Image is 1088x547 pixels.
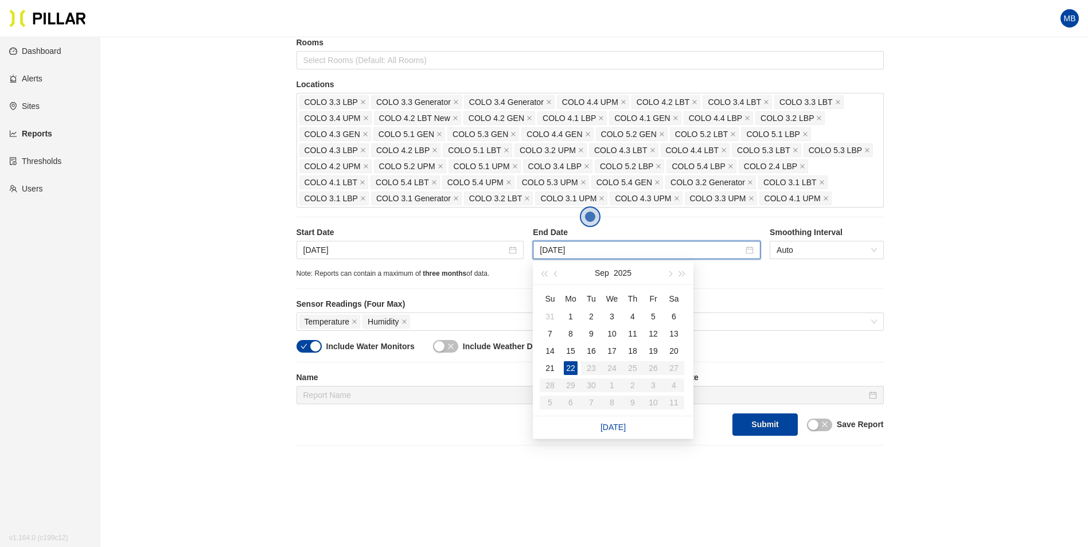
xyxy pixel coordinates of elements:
div: 21 [543,361,557,375]
td: 2025-09-13 [664,325,684,342]
span: close [580,179,586,186]
div: 13 [667,327,681,341]
span: close [527,115,532,122]
span: close [578,147,584,154]
span: close [763,99,769,106]
span: COLO 5.1 UPM [454,160,510,173]
span: close [512,163,518,170]
div: 12 [646,327,660,341]
span: COLO 3.4 LBT [708,96,761,108]
span: close [793,147,798,154]
span: COLO 5.1 LBT [448,144,501,157]
span: COLO 5.2 GEN [601,128,657,140]
span: close [835,99,841,106]
label: Smoothing Interval [770,226,883,239]
span: Temperature [305,315,350,328]
span: close [748,196,754,202]
span: COLO 3.2 LBT [469,192,522,205]
span: COLO 3.3 LBP [305,96,358,108]
span: close [599,196,605,202]
span: COLO 3.1 LBT [763,176,817,189]
a: teamUsers [9,184,43,193]
label: Report Type [595,298,884,310]
span: close [453,99,459,106]
th: Fr [643,290,664,308]
a: dashboardDashboard [9,46,61,56]
th: We [602,290,622,308]
span: close [363,115,369,122]
span: close [816,115,822,122]
span: COLO 4.2 LBT New [379,112,450,124]
span: three months [423,269,466,278]
div: 14 [543,344,557,358]
div: 10 [605,327,619,341]
span: close [730,131,736,138]
td: 2025-09-22 [560,360,581,377]
span: close [728,163,734,170]
span: COLO 4.1 GEN [614,112,670,124]
span: Auto [777,241,876,259]
td: 2025-08-31 [540,308,560,325]
span: close [453,115,458,122]
span: close [674,196,680,202]
input: Oct 6, 2025 [602,389,867,401]
span: COLO 3.2 LBP [761,112,814,124]
td: 2025-09-07 [540,325,560,342]
span: close [656,163,661,170]
th: Tu [581,290,602,308]
label: Public Link Expiration Date [595,372,884,384]
td: 2025-09-15 [560,342,581,360]
td: 2025-09-11 [622,325,643,342]
div: 7 [543,327,557,341]
td: 2025-09-02 [581,308,602,325]
span: close [524,196,530,202]
span: close [721,147,727,154]
span: close [360,99,366,106]
span: COLO 3.3 LBT [779,96,833,108]
img: Pillar Technologies [9,9,86,28]
a: line-chartReports [9,129,52,138]
span: COLO 4.4 UPM [562,96,618,108]
a: [DATE] [600,423,626,432]
label: End Date [533,226,761,239]
span: close [650,147,656,154]
label: Include Water Monitors [326,341,415,353]
th: Th [622,290,643,308]
div: 2 [584,310,598,323]
span: COLO 4.4 LBT [666,144,719,157]
span: close [401,319,407,326]
span: COLO 5.3 GEN [453,128,508,140]
span: All Locations [602,313,877,330]
span: COLO 3.2 UPM [520,144,576,157]
span: COLO 4.4 GEN [527,128,582,140]
span: COLO 3.3 Generator [376,96,451,108]
span: close [802,131,808,138]
td: 2025-09-17 [602,342,622,360]
td: 2025-09-20 [664,342,684,360]
span: COLO 5.2 LBP [600,160,653,173]
td: 2025-09-16 [581,342,602,360]
td: 2025-09-19 [643,342,664,360]
span: close [584,163,590,170]
span: close [436,131,442,138]
span: close [744,115,750,122]
span: close [747,179,753,186]
span: close [360,147,366,154]
span: COLO 5.2 UPM [379,160,435,173]
td: 2025-09-03 [602,308,622,325]
label: Name [297,372,586,384]
span: close [438,163,443,170]
th: Mo [560,290,581,308]
div: 6 [667,310,681,323]
span: COLO 5.4 LBT [376,176,429,189]
span: COLO 4.3 UPM [615,192,671,205]
td: 2025-09-04 [622,308,643,325]
span: COLO 4.2 GEN [469,112,524,124]
span: COLO 5.4 GEN [596,176,652,189]
span: close [506,179,512,186]
span: close [453,196,459,202]
span: COLO 4.2 LBT [637,96,690,108]
label: Include Weather Data [463,341,544,353]
span: close [362,131,368,138]
td: 2025-09-09 [581,325,602,342]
